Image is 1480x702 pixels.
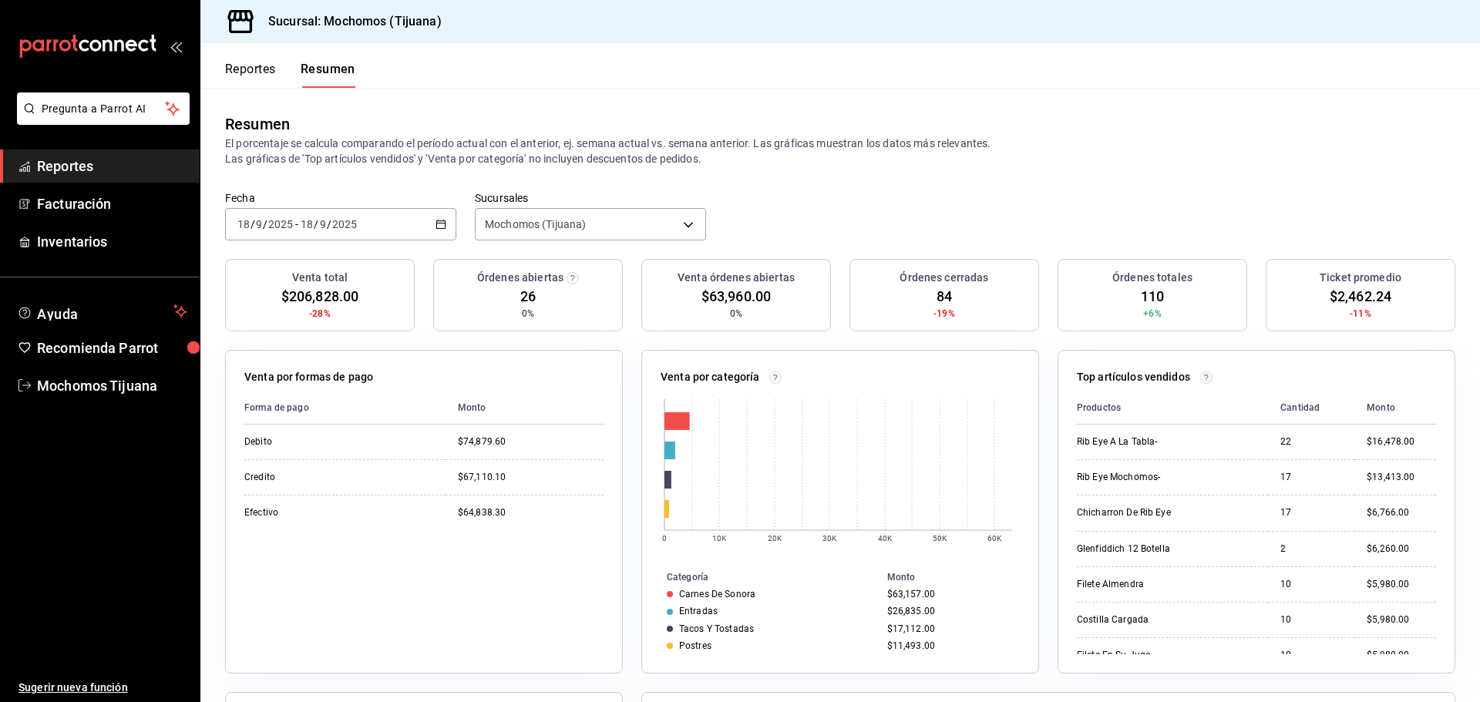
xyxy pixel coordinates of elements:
text: 50K [933,534,947,542]
th: Monto [1354,391,1436,425]
span: 0% [730,307,742,321]
div: Rib Eye Mochomos- [1077,471,1231,484]
input: ---- [331,218,358,230]
span: Sugerir nueva función [18,680,187,696]
div: navigation tabs [225,62,355,88]
p: El porcentaje se calcula comparando el período actual con el anterior, ej. semana actual vs. sema... [225,136,1455,166]
span: Inventarios [37,231,187,252]
label: Fecha [225,193,456,203]
h3: Venta órdenes abiertas [678,270,795,286]
div: $17,112.00 [887,623,1014,634]
span: Ayuda [37,302,167,321]
div: $6,260.00 [1367,542,1436,556]
div: $64,838.30 [458,506,604,519]
div: Glenfiddich 12 Botella [1077,542,1231,556]
div: 22 [1280,435,1342,448]
div: 17 [1280,471,1342,484]
div: 2 [1280,542,1342,556]
div: Entradas [679,606,718,616]
span: 26 [520,286,536,307]
text: 0 [662,534,667,542]
div: Chicharron De Rib Eye [1077,506,1231,519]
div: 10 [1280,578,1342,591]
span: Reportes [37,156,187,176]
div: $67,110.10 [458,471,604,484]
th: Monto [881,569,1038,586]
h3: Sucursal: Mochomos (Tijuana) [256,12,442,31]
span: -19% [933,307,955,321]
div: Resumen [225,113,290,136]
div: $26,835.00 [887,606,1014,616]
div: Tacos Y Tostadas [679,623,754,634]
span: $63,960.00 [701,286,771,307]
span: Pregunta a Parrot AI [42,101,166,117]
p: Venta por categoría [661,369,760,385]
th: Categoría [642,569,881,586]
span: / [263,218,267,230]
span: / [314,218,318,230]
th: Cantidad [1268,391,1354,425]
div: Efectivo [244,506,399,519]
div: 10 [1280,649,1342,662]
div: Filete En Su Jugo [1077,649,1231,662]
input: ---- [267,218,294,230]
button: Resumen [301,62,355,88]
span: 0% [522,307,534,321]
span: / [327,218,331,230]
div: $5,980.00 [1367,578,1436,591]
input: -- [237,218,251,230]
span: / [251,218,255,230]
div: $6,766.00 [1367,506,1436,519]
button: open_drawer_menu [170,40,182,52]
div: $63,157.00 [887,589,1014,600]
span: 84 [937,286,952,307]
div: 17 [1280,506,1342,519]
span: +6% [1143,307,1161,321]
div: Rib Eye A La Tabla- [1077,435,1231,448]
p: Venta por formas de pago [244,369,373,385]
text: 30K [822,534,837,542]
h3: Venta total [292,270,348,286]
text: 20K [768,534,782,542]
div: Carnes De Sonora [679,589,755,600]
div: Debito [244,435,399,448]
button: Pregunta a Parrot AI [17,92,190,125]
h3: Ticket promedio [1320,270,1401,286]
text: 60K [987,534,1002,542]
th: Monto [446,391,604,425]
div: $74,879.60 [458,435,604,448]
a: Pregunta a Parrot AI [11,112,190,128]
label: Sucursales [475,193,706,203]
text: 40K [878,534,893,542]
span: 110 [1141,286,1164,307]
div: Postres [679,640,711,651]
input: -- [300,218,314,230]
div: $16,478.00 [1367,435,1436,448]
span: -11% [1350,307,1371,321]
span: -28% [309,307,331,321]
p: Top artículos vendidos [1077,369,1190,385]
h3: Órdenes cerradas [900,270,988,286]
span: $2,462.24 [1330,286,1391,307]
span: Mochomos Tijuana [37,375,187,396]
div: $5,980.00 [1367,613,1436,626]
span: Recomienda Parrot [37,338,187,358]
div: $5,980.00 [1367,649,1436,662]
input: -- [255,218,263,230]
text: 10K [712,534,727,542]
div: $13,413.00 [1367,471,1436,484]
button: Reportes [225,62,276,88]
div: Filete Almendra [1077,578,1231,591]
span: Facturación [37,193,187,214]
div: $11,493.00 [887,640,1014,651]
div: Costilla Cargada [1077,613,1231,626]
span: - [295,218,298,230]
h3: Órdenes totales [1112,270,1192,286]
th: Productos [1077,391,1268,425]
span: $206,828.00 [281,286,358,307]
div: Credito [244,471,399,484]
h3: Órdenes abiertas [477,270,563,286]
div: 10 [1280,613,1342,626]
th: Forma de pago [244,391,446,425]
span: Mochomos (Tijuana) [485,217,586,232]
